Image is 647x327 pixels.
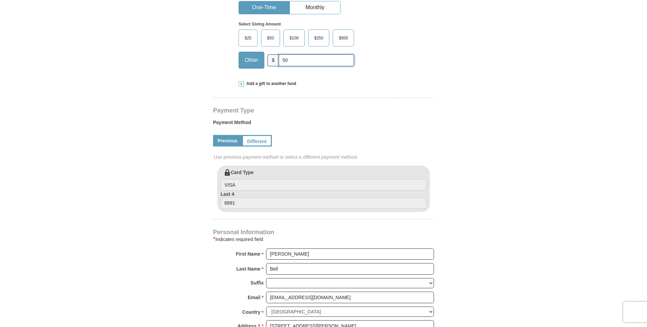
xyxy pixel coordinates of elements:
[213,229,434,235] h4: Personal Information
[241,55,262,65] span: Other
[264,33,277,43] span: $50
[239,22,281,27] strong: Select Giving Amount
[242,307,261,317] strong: Country
[221,179,426,191] input: Card Type
[241,33,255,43] span: $25
[214,154,435,160] span: Use previous payment method or select a different payment method.
[213,108,434,113] h4: Payment Type
[213,119,434,129] label: Payment Method
[244,81,296,87] span: Add a gift to another fund
[213,135,242,147] a: Previous
[250,278,264,288] strong: Suffix
[239,1,289,14] button: One-Time
[221,197,426,209] input: Last 4
[221,191,426,209] label: Last 4
[237,264,261,274] strong: Last Name
[248,293,260,302] strong: Email
[279,54,354,66] input: Other Amount
[286,33,302,43] span: $100
[311,33,327,43] span: $250
[213,235,434,243] div: Indicates required field
[236,249,260,259] strong: First Name
[290,1,340,14] button: Monthly
[221,169,426,191] label: Card Type
[267,54,279,66] span: $
[335,33,351,43] span: $500
[242,135,272,147] a: Different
